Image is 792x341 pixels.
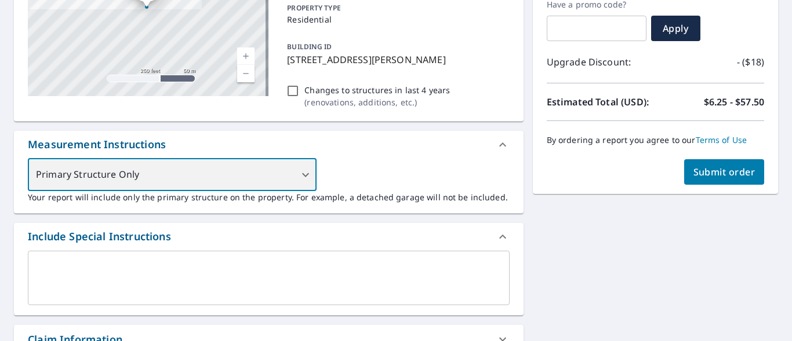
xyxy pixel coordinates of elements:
a: Terms of Use [696,134,747,145]
p: Upgrade Discount: [547,55,656,69]
span: Apply [660,22,691,35]
p: Residential [287,13,504,25]
p: PROPERTY TYPE [287,3,504,13]
div: Primary Structure Only [28,159,317,191]
span: Submit order [693,166,755,178]
div: Measurement Instructions [28,137,166,152]
p: $6.25 - $57.50 [704,95,764,109]
a: Current Level 17, Zoom Out [237,65,255,82]
p: Your report will include only the primary structure on the property. For example, a detached gara... [28,191,510,203]
a: Current Level 17, Zoom In [237,47,255,65]
p: Changes to structures in last 4 years [304,84,450,96]
p: BUILDING ID [287,42,332,52]
div: Include Special Instructions [14,223,524,251]
p: Estimated Total (USD): [547,95,656,109]
p: ( renovations, additions, etc. ) [304,96,450,108]
div: Include Special Instructions [28,229,171,244]
p: [STREET_ADDRESS][PERSON_NAME] [287,53,504,67]
p: - ($18) [737,55,764,69]
div: Measurement Instructions [14,131,524,159]
p: By ordering a report you agree to our [547,135,764,145]
button: Submit order [684,159,765,185]
button: Apply [651,16,700,41]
